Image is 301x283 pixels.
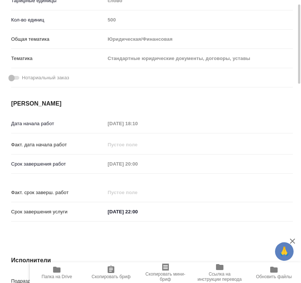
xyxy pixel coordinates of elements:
[11,141,105,149] p: Факт. дата начала работ
[11,256,293,265] h4: Исполнители
[11,208,105,216] p: Срок завершения услуги
[11,99,293,108] h4: [PERSON_NAME]
[30,262,84,283] button: Папка на Drive
[105,118,170,129] input: Пустое поле
[247,262,301,283] button: Обновить файлы
[42,274,72,279] span: Папка на Drive
[11,16,105,24] p: Кол-во единиц
[256,274,292,279] span: Обновить файлы
[197,272,242,282] span: Ссылка на инструкции перевода
[22,74,69,81] span: Нотариальный заказ
[105,52,293,65] div: Стандартные юридические документы, договоры, уставы
[11,189,105,196] p: Факт. срок заверш. работ
[11,120,105,127] p: Дата начала работ
[105,159,170,169] input: Пустое поле
[11,160,105,168] p: Срок завершения работ
[105,139,170,150] input: Пустое поле
[138,262,192,283] button: Скопировать мини-бриф
[92,274,131,279] span: Скопировать бриф
[11,55,105,62] p: Тематика
[84,262,138,283] button: Скопировать бриф
[275,242,294,261] button: 🙏
[105,206,170,217] input: ✎ Введи что-нибудь
[105,33,293,46] div: Юридическая/Финансовая
[143,272,188,282] span: Скопировать мини-бриф
[105,187,170,198] input: Пустое поле
[105,14,293,25] input: Пустое поле
[193,262,247,283] button: Ссылка на инструкции перевода
[278,244,291,259] span: 🙏
[11,36,105,43] p: Общая тематика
